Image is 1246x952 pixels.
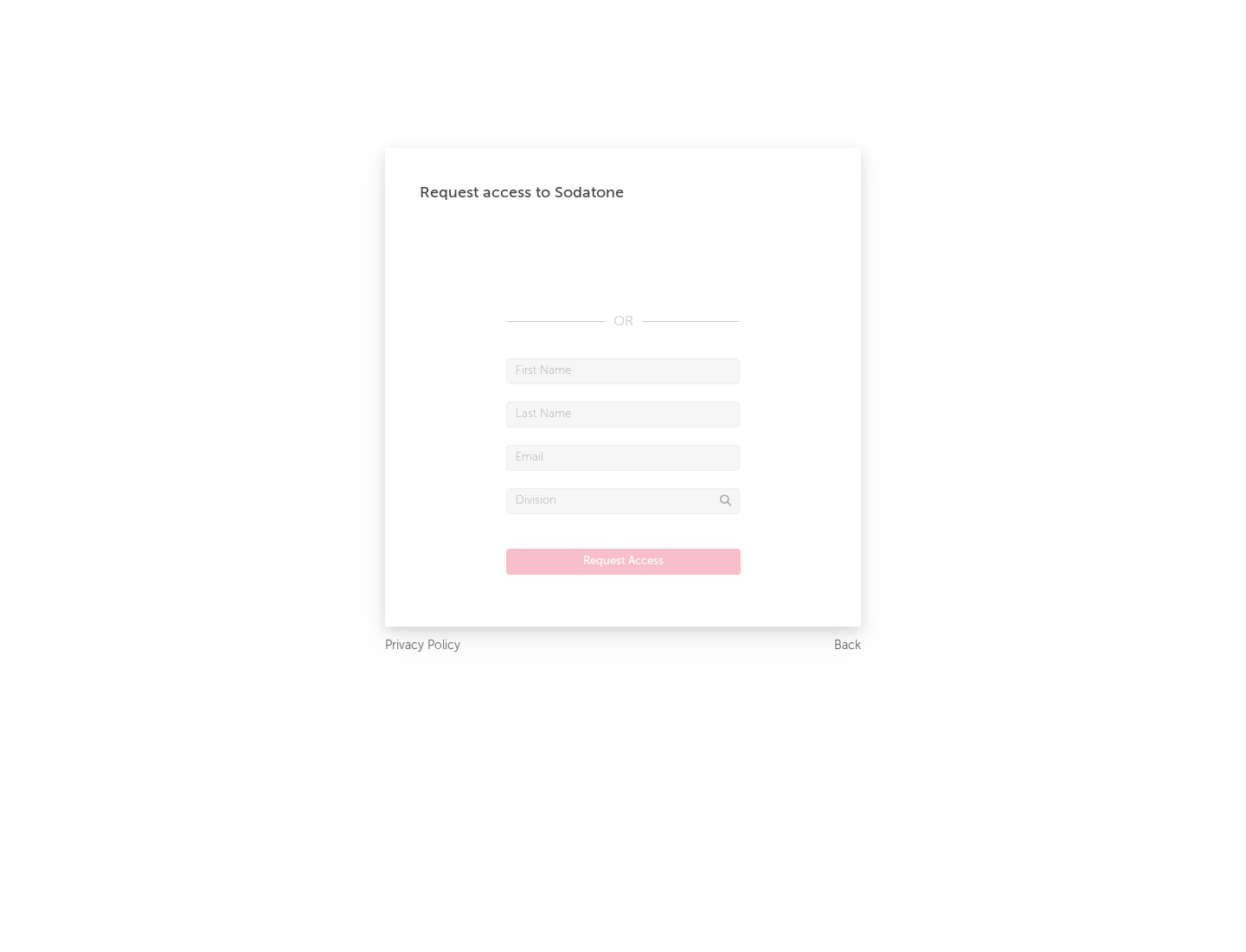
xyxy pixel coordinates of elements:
input: Email [506,445,740,471]
a: Back [834,635,861,657]
a: Privacy Policy [385,635,460,657]
button: Request Access [506,549,741,575]
input: First Name [506,358,740,384]
input: Division [506,488,740,514]
input: Last Name [506,402,740,428]
div: Request access to Sodatone [420,183,826,203]
div: OR [506,312,740,332]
